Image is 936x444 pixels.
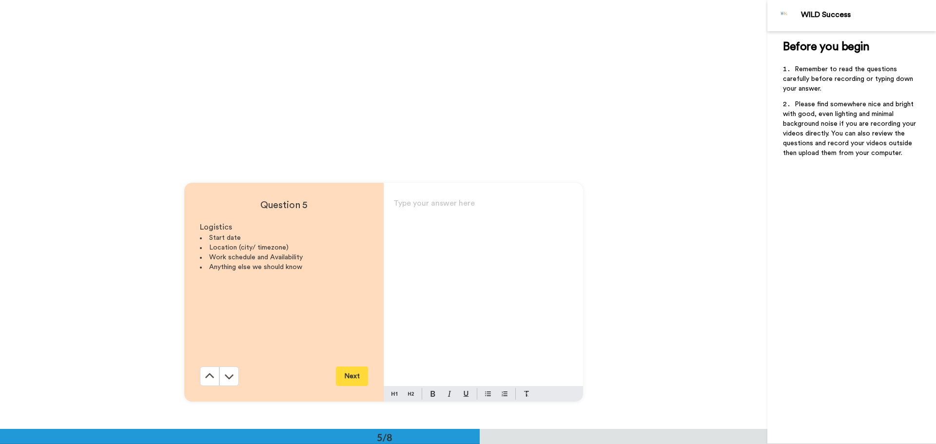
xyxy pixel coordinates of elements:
img: italic-mark.svg [448,391,451,397]
h4: Question 5 [200,198,368,212]
img: heading-two-block.svg [408,390,414,398]
img: underline-mark.svg [463,391,469,397]
div: WILD Success [801,10,936,19]
span: Anything else we should know [209,264,302,270]
span: Please find somewhere nice and bright with good, even lighting and minimal background noise if yo... [783,101,918,156]
span: Work schedule and Availability [209,254,303,261]
img: bold-mark.svg [430,391,435,397]
img: heading-one-block.svg [391,390,397,398]
button: Next [336,367,368,386]
span: Start date [209,234,241,241]
img: bulleted-block.svg [485,390,491,398]
span: Logistics [200,223,232,231]
div: 5/8 [361,430,408,444]
img: Profile Image [773,4,796,27]
span: Location (city/ timezone) [209,244,289,251]
span: Remember to read the questions carefully before recording or typing down your answer. [783,66,915,92]
span: Before you begin [783,41,869,53]
img: clear-format.svg [524,391,529,397]
img: numbered-block.svg [502,390,507,398]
